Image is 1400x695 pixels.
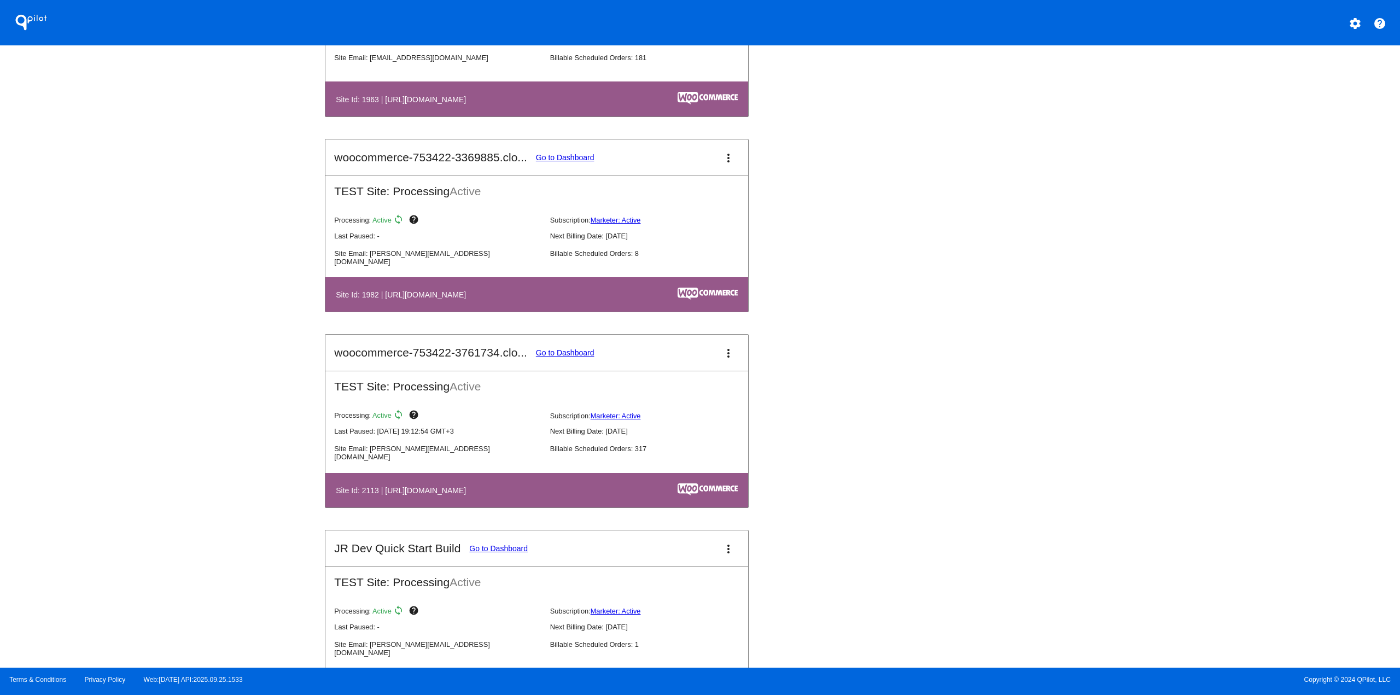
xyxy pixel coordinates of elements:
[325,567,748,589] h2: TEST Site: Processing
[1349,17,1362,30] mat-icon: settings
[9,11,53,33] h1: QPilot
[722,542,735,556] mat-icon: more_vert
[334,445,541,461] p: Site Email: [PERSON_NAME][EMAIL_ADDRESS][DOMAIN_NAME]
[144,676,243,684] a: Web:[DATE] API:2025.09.25.1533
[334,605,541,618] p: Processing:
[550,427,757,435] p: Next Billing Date: [DATE]
[550,640,757,649] p: Billable Scheduled Orders: 1
[393,410,406,423] mat-icon: sync
[550,445,757,453] p: Billable Scheduled Orders: 317
[591,607,641,615] a: Marketer: Active
[550,232,757,240] p: Next Billing Date: [DATE]
[334,427,541,435] p: Last Paused: [DATE] 19:12:54 GMT+3
[450,576,481,588] span: Active
[550,249,757,258] p: Billable Scheduled Orders: 8
[591,412,641,420] a: Marketer: Active
[469,544,528,553] a: Go to Dashboard
[550,54,757,62] p: Billable Scheduled Orders: 181
[678,483,738,495] img: c53aa0e5-ae75-48aa-9bee-956650975ee5
[409,410,422,423] mat-icon: help
[550,607,757,615] p: Subscription:
[334,214,541,227] p: Processing:
[336,95,471,104] h4: Site Id: 1963 | [URL][DOMAIN_NAME]
[336,486,471,495] h4: Site Id: 2113 | [URL][DOMAIN_NAME]
[334,542,460,555] h2: JR Dev Quick Start Build
[334,232,541,240] p: Last Paused: -
[591,216,641,224] a: Marketer: Active
[550,623,757,631] p: Next Billing Date: [DATE]
[334,640,541,657] p: Site Email: [PERSON_NAME][EMAIL_ADDRESS][DOMAIN_NAME]
[334,54,541,62] p: Site Email: [EMAIL_ADDRESS][DOMAIN_NAME]
[334,249,541,266] p: Site Email: [PERSON_NAME][EMAIL_ADDRESS][DOMAIN_NAME]
[372,607,392,615] span: Active
[722,347,735,360] mat-icon: more_vert
[536,153,594,162] a: Go to Dashboard
[1373,17,1386,30] mat-icon: help
[722,151,735,165] mat-icon: more_vert
[393,214,406,227] mat-icon: sync
[372,216,392,224] span: Active
[450,380,481,393] span: Active
[334,623,541,631] p: Last Paused: -
[334,410,541,423] p: Processing:
[334,151,527,164] h2: woocommerce-753422-3369885.clo...
[678,92,738,104] img: c53aa0e5-ae75-48aa-9bee-956650975ee5
[678,288,738,300] img: c53aa0e5-ae75-48aa-9bee-956650975ee5
[372,412,392,420] span: Active
[325,176,748,198] h2: TEST Site: Processing
[450,185,481,197] span: Active
[9,676,66,684] a: Terms & Conditions
[85,676,126,684] a: Privacy Policy
[536,348,594,357] a: Go to Dashboard
[709,676,1391,684] span: Copyright © 2024 QPilot, LLC
[409,605,422,618] mat-icon: help
[334,346,527,359] h2: woocommerce-753422-3761734.clo...
[550,216,757,224] p: Subscription:
[409,214,422,227] mat-icon: help
[325,371,748,393] h2: TEST Site: Processing
[336,290,471,299] h4: Site Id: 1982 | [URL][DOMAIN_NAME]
[550,412,757,420] p: Subscription:
[393,605,406,618] mat-icon: sync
